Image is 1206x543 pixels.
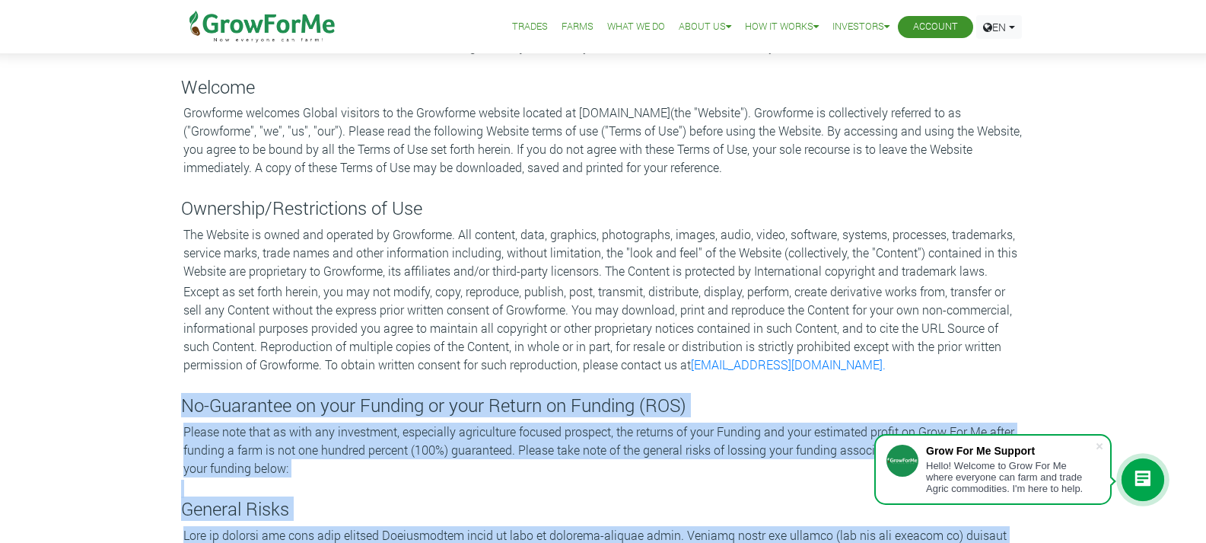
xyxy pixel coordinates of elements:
a: Farms [562,19,593,35]
div: Hello! Welcome to Grow For Me where everyone can farm and trade Agric commodities. I'm here to help. [926,460,1095,494]
h4: Welcome [181,76,1026,98]
a: What We Do [607,19,665,35]
p: Except as set forth herein, you may not modify, copy, reproduce, publish, post, transmit, distrib... [183,283,1023,374]
a: Trades [512,19,548,35]
p: Growforme welcomes Global visitors to the Growforme website located at [DOMAIN_NAME](the "Website... [183,104,1023,177]
a: About Us [679,19,731,35]
a: How it Works [745,19,819,35]
h4: General Risks [181,498,1026,520]
div: Grow For Me Support [926,445,1095,457]
a: [EMAIL_ADDRESS][DOMAIN_NAME]. [691,356,886,372]
a: EN [976,15,1022,39]
a: Account [913,19,958,35]
p: Please note that as with any investment, especially agriculture focused prospect, the returns of ... [183,423,1023,478]
h4: No-Guarantee on your Funding or your Return on Funding (ROS) [181,394,1026,417]
p: The Website is owned and operated by Growforme. All content, data, graphics, photographs, images,... [183,225,1023,280]
h4: Ownership/Restrictions of Use [181,197,1026,219]
a: Investors [832,19,889,35]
